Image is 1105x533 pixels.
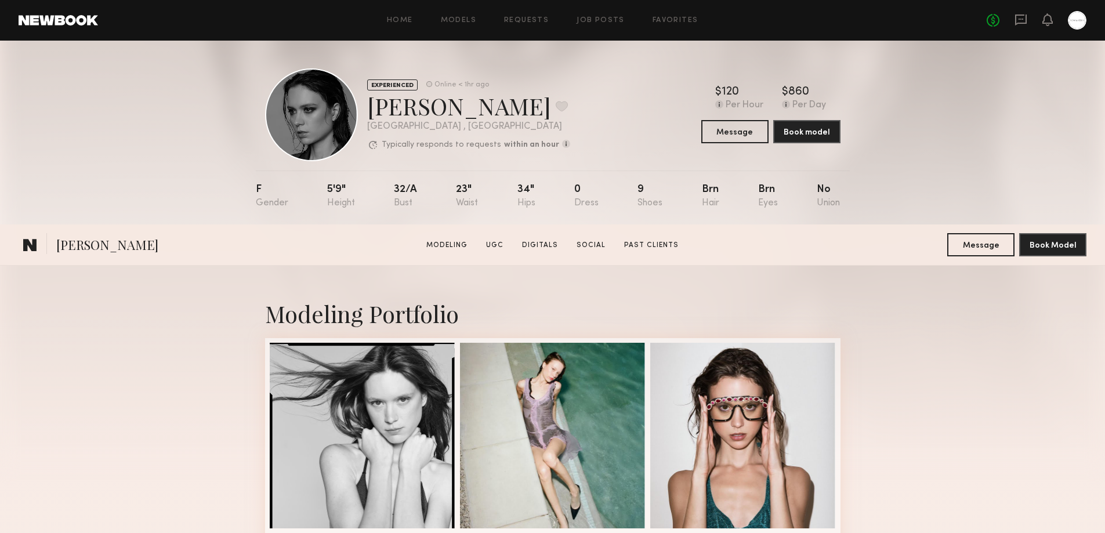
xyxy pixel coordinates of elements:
[256,184,288,208] div: F
[456,184,478,208] div: 23"
[1019,233,1086,256] button: Book Model
[701,120,769,143] button: Message
[782,86,788,98] div: $
[367,90,570,121] div: [PERSON_NAME]
[367,79,418,90] div: EXPERIENCED
[715,86,722,98] div: $
[572,240,610,251] a: Social
[517,240,563,251] a: Digitals
[481,240,508,251] a: UGC
[577,17,625,24] a: Job Posts
[504,17,549,24] a: Requests
[434,81,489,89] div: Online < 1hr ago
[387,17,413,24] a: Home
[394,184,417,208] div: 32/a
[773,120,840,143] button: Book model
[441,17,476,24] a: Models
[947,233,1015,256] button: Message
[653,17,698,24] a: Favorites
[574,184,599,208] div: 0
[265,298,840,329] div: Modeling Portfolio
[817,184,840,208] div: No
[702,184,719,208] div: Brn
[382,141,501,149] p: Typically responds to requests
[792,100,826,111] div: Per Day
[56,236,158,256] span: [PERSON_NAME]
[637,184,662,208] div: 9
[1019,240,1086,249] a: Book Model
[726,100,763,111] div: Per Hour
[504,141,559,149] b: within an hour
[327,184,355,208] div: 5'9"
[367,122,570,132] div: [GEOGRAPHIC_DATA] , [GEOGRAPHIC_DATA]
[422,240,472,251] a: Modeling
[517,184,535,208] div: 34"
[758,184,778,208] div: Brn
[788,86,809,98] div: 860
[722,86,739,98] div: 120
[619,240,683,251] a: Past Clients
